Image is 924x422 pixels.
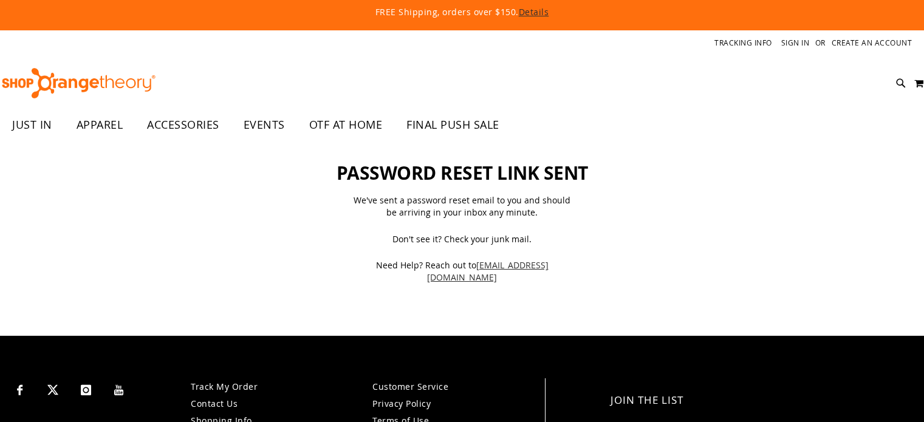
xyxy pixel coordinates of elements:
a: OTF AT HOME [297,111,395,139]
span: ACCESSORIES [147,111,219,138]
a: Track My Order [191,381,258,392]
span: Need Help? Reach out to [350,259,575,284]
span: Don't see it? Check your junk mail. [350,233,575,245]
a: Customer Service [372,381,448,392]
a: Visit our Instagram page [75,378,97,400]
span: FINAL PUSH SALE [406,111,499,138]
a: [EMAIL_ADDRESS][DOMAIN_NAME] [427,259,549,283]
span: EVENTS [244,111,285,138]
h4: Join the List [611,384,900,417]
a: FINAL PUSH SALE [394,111,512,139]
a: Contact Us [191,398,238,409]
a: APPAREL [64,111,135,139]
a: Visit our Facebook page [9,378,30,400]
a: Sign In [781,38,810,48]
span: We've sent a password reset email to you and should be arriving in your inbox any minute. [350,194,575,219]
a: Visit our Youtube page [109,378,130,400]
span: APPAREL [77,111,123,138]
a: Tracking Info [714,38,772,48]
a: Privacy Policy [372,398,431,409]
span: JUST IN [12,111,52,138]
a: Visit our X page [43,378,64,400]
a: Details [519,6,549,18]
p: FREE Shipping, orders over $150. [97,6,826,18]
span: OTF AT HOME [309,111,383,138]
img: Twitter [47,384,58,395]
h1: Password reset link sent [320,145,604,184]
a: Create an Account [832,38,912,48]
a: EVENTS [231,111,297,139]
a: ACCESSORIES [135,111,231,139]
